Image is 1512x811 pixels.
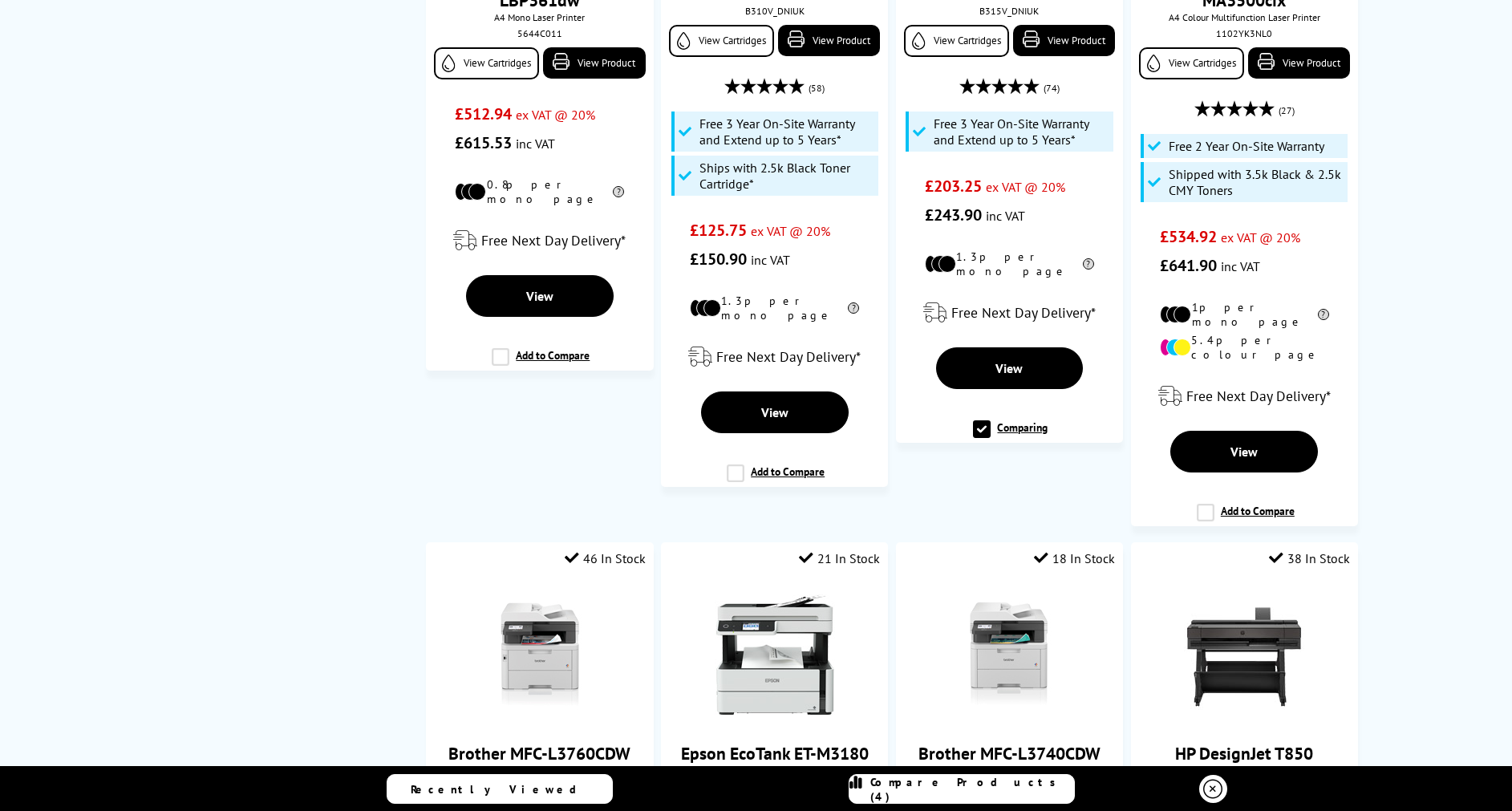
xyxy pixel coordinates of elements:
div: B315V_DNIUK [908,5,1111,17]
img: hp-designjet-t850-2Y9H0A-front-main-small.jpg [1184,594,1304,715]
a: View [936,347,1084,389]
span: (27) [1279,95,1295,126]
a: Compare Products (4) [849,774,1075,804]
div: 38 In Stock [1269,550,1350,566]
a: View [466,275,614,317]
span: Free 2 Year On-Site Warranty [1169,138,1324,154]
label: Add to Compare [727,464,825,495]
img: Epson-ET-M3140-Front-Small.jpg [715,594,835,715]
span: £150.90 [690,249,747,270]
li: 1.3p per mono page [925,249,1094,278]
img: brother-MFC-L3740CDW-front-small.jpg [949,594,1069,715]
span: ex VAT @ 20% [986,179,1065,195]
label: Comparing [973,420,1048,451]
span: Free Next Day Delivery* [1186,387,1331,405]
div: modal_delivery [434,218,645,263]
span: Free Next Day Delivery* [481,231,626,249]
span: inc VAT [986,208,1025,224]
span: Free Next Day Delivery* [951,303,1096,322]
span: A4 Colour Multifunction Laser Printer [1139,11,1350,23]
span: £125.75 [690,220,747,241]
a: View Cartridges [434,47,539,79]
span: ex VAT @ 20% [516,107,595,123]
span: View [761,404,788,420]
span: Recently Viewed [411,782,593,797]
a: Brother MFC-L3760CDW [448,742,630,764]
span: Free 3 Year On-Site Warranty and Extend up to 5 Years* [934,116,1109,148]
span: £243.90 [925,205,982,225]
span: £534.92 [1160,226,1217,247]
a: View [701,391,849,433]
li: 0.8p per mono page [455,177,624,206]
span: Ships with 2.5k Black Toner Cartridge* [699,160,874,192]
span: View [995,360,1023,376]
span: inc VAT [1221,258,1260,274]
div: 5644C011 [438,27,641,39]
span: View [1230,444,1258,460]
a: View Cartridges [1139,47,1244,79]
div: 21 In Stock [799,550,880,566]
a: View Cartridges [669,25,774,57]
span: inc VAT [751,252,790,268]
label: Add to Compare [1197,504,1295,534]
div: modal_delivery [1139,374,1350,419]
a: Brother MFC-L3740CDW [918,742,1101,764]
span: A4 Mono Laser Printer [434,11,645,23]
div: modal_delivery [904,290,1115,335]
a: View [1170,431,1318,472]
li: 1p per mono page [1160,300,1329,329]
span: Compare Products (4) [870,775,1074,804]
span: (74) [1044,73,1060,103]
span: A4 Colour Multifunction LED Laser Printer [904,764,1115,777]
span: ex VAT @ 20% [751,223,830,239]
span: Free Next Day Delivery* [716,347,861,366]
a: HP DesignJet T850 [1175,742,1313,764]
a: View Product [1013,25,1115,56]
span: £641.90 [1160,255,1217,276]
div: 46 In Stock [565,550,646,566]
span: A4 Mono Multifunction Inkjet Printer [669,764,880,777]
div: 18 In Stock [1034,550,1115,566]
span: £203.25 [925,176,982,197]
a: Recently Viewed [387,774,613,804]
span: 36" Colour Large Format Inkjet Printer [1139,764,1350,777]
span: A4 Colour Multifunction LED Laser Printer [434,764,645,777]
span: £512.94 [455,103,512,124]
span: (58) [809,73,825,103]
li: 5.4p per colour page [1160,333,1329,362]
a: View Cartridges [904,25,1009,57]
div: modal_delivery [669,335,880,379]
span: inc VAT [516,136,555,152]
span: ex VAT @ 20% [1221,229,1300,245]
span: Shipped with 3.5k Black & 2.5k CMY Toners [1169,166,1344,198]
a: View Product [1248,47,1350,79]
span: £615.53 [455,132,512,153]
div: B310V_DNIUK [673,5,876,17]
label: Add to Compare [492,348,590,379]
span: Free 3 Year On-Site Warranty and Extend up to 5 Years* [699,116,874,148]
div: 1102YK3NL0 [1143,27,1346,39]
li: 1.3p per mono page [690,294,859,322]
a: View Product [543,47,645,79]
a: Epson EcoTank ET-M3180 [681,742,869,764]
img: brother-MFC-L3760CDW-front-small.jpg [480,594,600,715]
a: View Product [778,25,880,56]
span: View [526,288,553,304]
